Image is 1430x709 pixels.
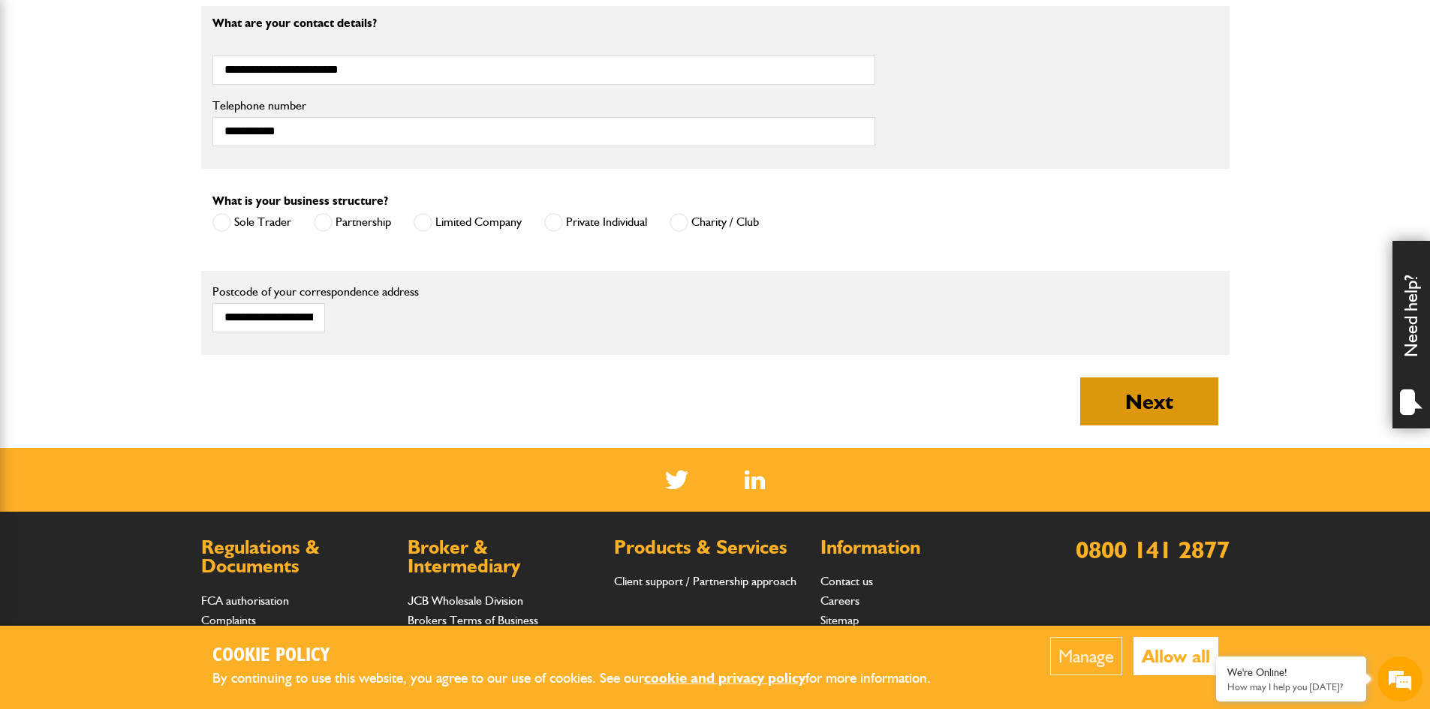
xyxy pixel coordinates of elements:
button: Next [1080,377,1218,425]
p: By continuing to use this website, you agree to our use of cookies. See our for more information. [212,667,956,690]
h2: Cookie Policy [212,644,956,668]
div: Chat with us now [78,84,252,104]
a: Careers [820,593,860,608]
em: Start Chat [204,462,272,482]
h2: Regulations & Documents [201,538,393,576]
label: Telephone number [212,100,875,112]
div: We're Online! [1227,666,1355,679]
div: Need help? [1392,241,1430,428]
label: Private Individual [544,213,647,232]
div: Minimize live chat window [246,8,282,44]
p: How may I help you today? [1227,681,1355,692]
h2: Broker & Intermediary [408,538,599,576]
button: Manage [1050,637,1122,675]
label: Charity / Club [670,213,759,232]
a: Complaints [201,613,256,627]
label: Postcode of your correspondence address [212,286,441,298]
a: Client support / Partnership approach [614,574,796,588]
label: Partnership [314,213,391,232]
input: Enter your email address [20,183,274,216]
p: What are your contact details? [212,17,875,29]
img: d_20077148190_company_1631870298795_20077148190 [26,83,63,104]
label: Sole Trader [212,213,291,232]
h2: Information [820,538,1012,557]
h2: Products & Services [614,538,805,557]
input: Enter your phone number [20,227,274,260]
a: Sitemap [820,613,859,627]
label: What is your business structure? [212,195,388,207]
a: LinkedIn [745,470,765,489]
a: Brokers Terms of Business [408,613,538,627]
label: Limited Company [414,213,522,232]
textarea: Type your message and hit 'Enter' [20,272,274,449]
input: Enter your last name [20,139,274,172]
a: JCB Wholesale Division [408,593,523,608]
a: FCA authorisation [201,593,289,608]
img: Linked In [745,470,765,489]
a: 0800 141 2877 [1076,535,1230,564]
button: Allow all [1133,637,1218,675]
a: Contact us [820,574,873,588]
a: cookie and privacy policy [644,669,805,686]
img: Twitter [665,470,688,489]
